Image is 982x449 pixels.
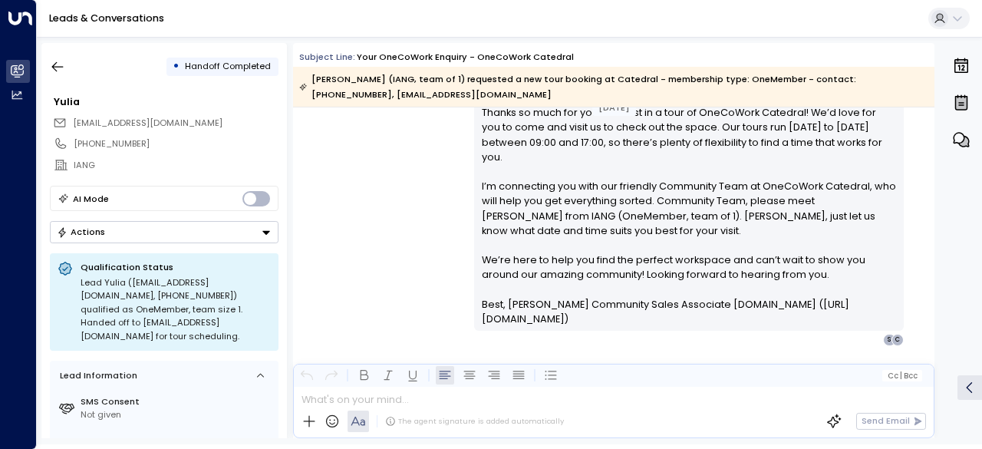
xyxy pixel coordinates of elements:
div: Lead Yulia ([EMAIL_ADDRESS][DOMAIN_NAME], [PHONE_NUMBER]) qualified as OneMember, team size 1. Ha... [81,276,271,344]
span: Cc Bcc [888,371,918,380]
div: Lead Information [55,369,137,382]
span: | [900,371,902,380]
p: Qualification Status [81,261,271,273]
button: Undo [298,366,316,385]
a: Leads & Conversations [49,12,164,25]
div: Button group with a nested menu [50,221,278,243]
button: Cc|Bcc [882,370,922,381]
div: Not given [81,408,273,421]
div: S [883,334,895,346]
div: The agent signature is added automatically [385,416,564,427]
div: [PHONE_NUMBER] [74,137,278,150]
div: Your OneCoWork Enquiry - OneCoWork Catedral [357,51,574,64]
span: Handoff Completed [185,60,271,72]
div: AI Mode [73,191,109,206]
button: Actions [50,221,278,243]
div: Yulia [54,94,278,109]
div: C [891,334,904,346]
span: Subject Line: [299,51,355,63]
button: Redo [322,366,341,385]
div: [DATE] [592,100,636,116]
div: • [173,55,180,78]
span: yulia.dorofeeva@mail.ru [73,117,222,130]
div: IANG [74,159,278,172]
span: [EMAIL_ADDRESS][DOMAIN_NAME] [73,117,222,129]
div: Actions [57,226,105,237]
label: SMS Consent [81,395,273,408]
div: [PERSON_NAME] (IANG, team of 1) requested a new tour booking at Catedral - membership type: OneMe... [299,71,927,102]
